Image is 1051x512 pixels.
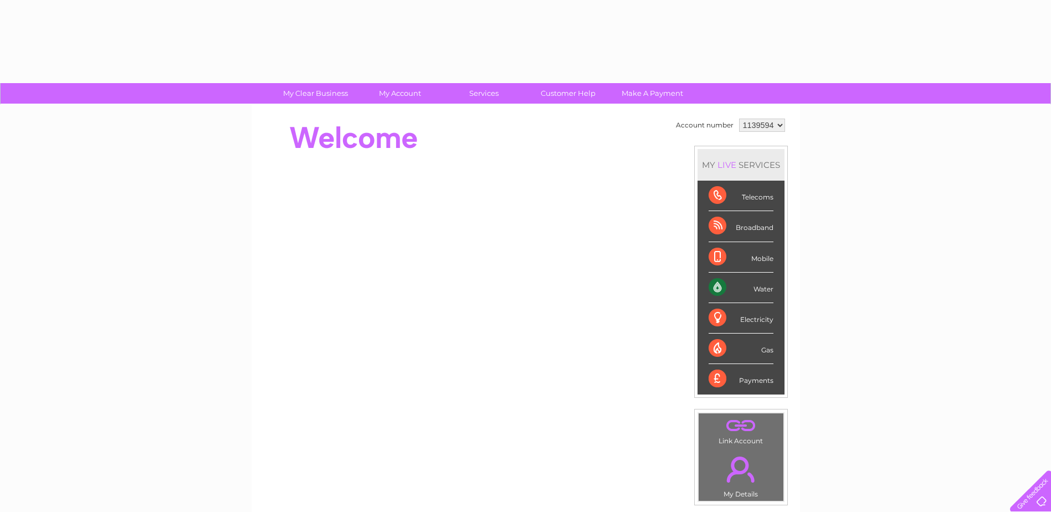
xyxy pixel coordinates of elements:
[709,242,773,273] div: Mobile
[709,211,773,242] div: Broadband
[709,273,773,303] div: Water
[438,83,530,104] a: Services
[709,181,773,211] div: Telecoms
[607,83,698,104] a: Make A Payment
[673,116,736,135] td: Account number
[701,416,781,436] a: .
[354,83,445,104] a: My Account
[715,160,739,170] div: LIVE
[522,83,614,104] a: Customer Help
[709,303,773,334] div: Electricity
[701,450,781,489] a: .
[709,364,773,394] div: Payments
[709,334,773,364] div: Gas
[698,447,784,501] td: My Details
[270,83,361,104] a: My Clear Business
[698,413,784,448] td: Link Account
[698,149,785,181] div: MY SERVICES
